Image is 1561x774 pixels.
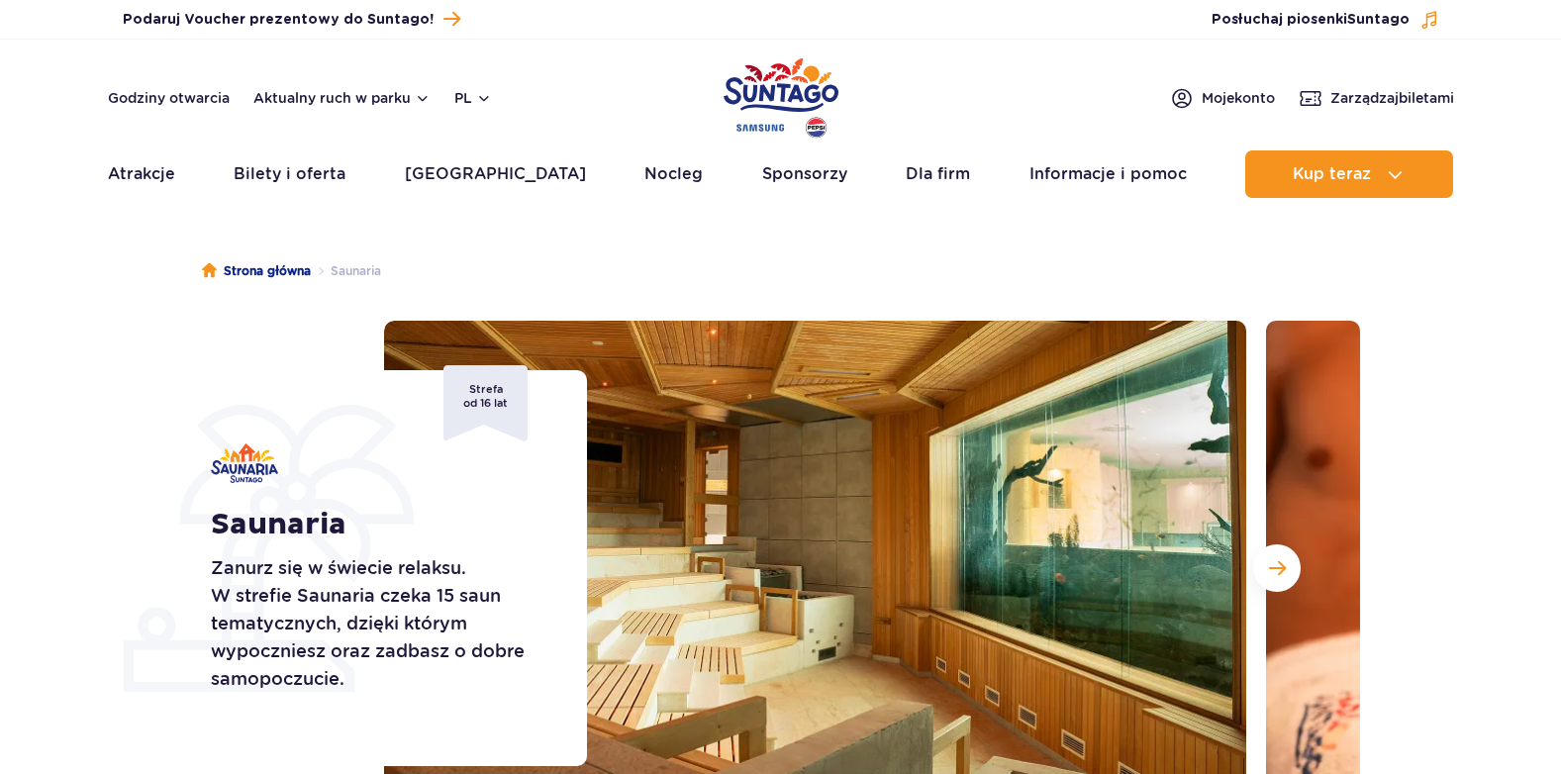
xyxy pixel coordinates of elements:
[108,150,175,198] a: Atrakcje
[1299,86,1454,110] a: Zarządzajbiletami
[211,443,278,483] img: Saunaria
[202,261,311,281] a: Strona główna
[1245,150,1453,198] button: Kup teraz
[724,49,838,141] a: Park of Poland
[234,150,345,198] a: Bilety i oferta
[1202,88,1275,108] span: Moje konto
[1170,86,1275,110] a: Mojekonto
[1212,10,1410,30] span: Posłuchaj piosenki
[311,261,381,281] li: Saunaria
[1253,544,1301,592] button: Następny slajd
[644,150,703,198] a: Nocleg
[211,554,542,693] p: Zanurz się w świecie relaksu. W strefie Saunaria czeka 15 saun tematycznych, dzięki którym wypocz...
[1212,10,1439,30] button: Posłuchaj piosenkiSuntago
[123,6,460,33] a: Podaruj Voucher prezentowy do Suntago!
[405,150,586,198] a: [GEOGRAPHIC_DATA]
[454,88,492,108] button: pl
[123,10,434,30] span: Podaruj Voucher prezentowy do Suntago!
[211,507,542,542] h1: Saunaria
[253,90,431,106] button: Aktualny ruch w parku
[1347,13,1410,27] span: Suntago
[443,365,528,441] div: Strefa od 16 lat
[906,150,970,198] a: Dla firm
[108,88,230,108] a: Godziny otwarcia
[1293,165,1371,183] span: Kup teraz
[762,150,847,198] a: Sponsorzy
[1330,88,1454,108] span: Zarządzaj biletami
[1029,150,1187,198] a: Informacje i pomoc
